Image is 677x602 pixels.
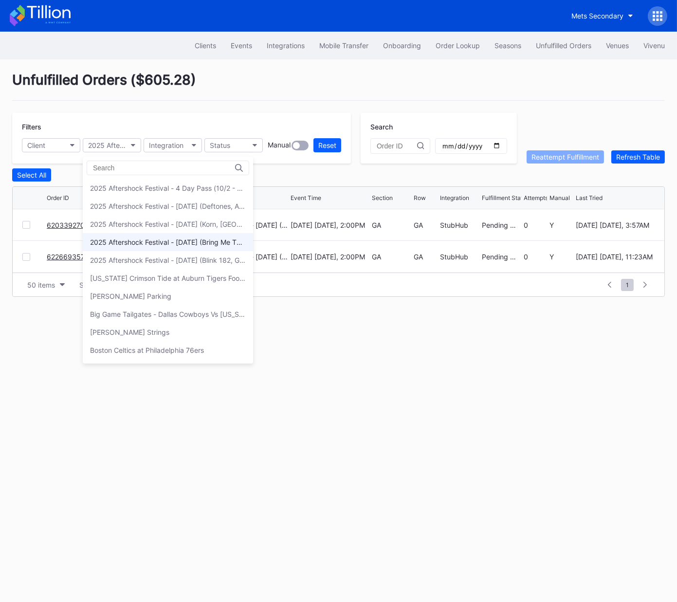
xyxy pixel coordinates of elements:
[90,202,246,210] div: 2025 Aftershock Festival - [DATE] (Deftones, A Perfect Circle, Turnstile, Lamb of God)
[90,292,171,300] div: [PERSON_NAME] Parking
[90,310,246,318] div: Big Game Tailgates - Dallas Cowboys Vs [US_STATE] Commanders
[90,346,204,354] div: Boston Celtics at Philadelphia 76ers
[90,238,246,246] div: 2025 Aftershock Festival - [DATE] (Bring Me The Horizon, [PERSON_NAME], [PERSON_NAME], [PERSON_NA...
[90,184,246,192] div: 2025 Aftershock Festival - 4 Day Pass (10/2 - 10/5) (Blink 182, Deftones, Korn, Bring Me The Hori...
[90,220,246,228] div: 2025 Aftershock Festival - [DATE] (Korn, [GEOGRAPHIC_DATA], Gojira, Three Days Grace)
[90,274,246,282] div: [US_STATE] Crimson Tide at Auburn Tigers Football
[93,164,178,172] input: Search
[90,328,169,336] div: [PERSON_NAME] Strings
[90,256,246,264] div: 2025 Aftershock Festival - [DATE] (Blink 182, Good Charlotte, All Time Low, All American Rejects)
